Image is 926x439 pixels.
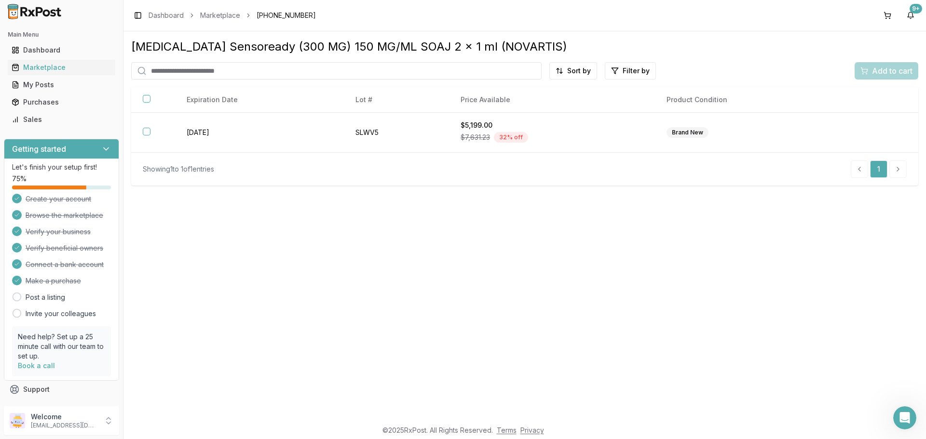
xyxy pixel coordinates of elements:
span: Create your account [26,194,91,204]
span: $7,631.23 [461,133,490,142]
a: Marketplace [8,59,115,76]
h3: Getting started [12,143,66,155]
a: Purchases [8,93,115,111]
th: Lot # [344,87,449,113]
div: Sales [12,115,111,124]
a: Terms [497,426,517,434]
th: Product Condition [655,87,846,113]
span: [PHONE_NUMBER] [257,11,316,20]
a: Sales [8,111,115,128]
a: Post a listing [26,293,65,302]
span: Filter by [623,66,650,76]
span: 75 % [12,174,27,184]
h2: Main Menu [8,31,115,39]
div: Brand New [667,127,708,138]
img: RxPost Logo [4,4,66,19]
button: My Posts [4,77,119,93]
span: Verify your business [26,227,91,237]
button: Marketplace [4,60,119,75]
a: 1 [870,160,887,178]
span: Sort by [567,66,591,76]
button: Feedback [4,398,119,415]
td: SLWV5 [344,113,449,153]
nav: breadcrumb [149,11,316,20]
div: 9+ [910,4,922,13]
div: My Posts [12,80,111,90]
button: Filter by [605,62,656,80]
div: $5,199.00 [461,120,643,130]
img: User avatar [10,413,25,428]
a: Book a call [18,361,55,370]
span: Make a purchase [26,276,81,286]
th: Price Available [449,87,655,113]
td: [DATE] [175,113,344,153]
div: 32 % off [494,132,528,143]
th: Expiration Date [175,87,344,113]
a: Invite your colleagues [26,309,96,319]
span: Verify beneficial owners [26,243,103,253]
button: Dashboard [4,42,119,58]
nav: pagination [851,160,907,178]
button: Sort by [549,62,597,80]
span: Feedback [23,402,56,412]
span: Connect a bank account [26,260,104,269]
button: Purchases [4,94,119,110]
div: Dashboard [12,45,111,55]
span: Browse the marketplace [26,211,103,220]
a: Dashboard [8,41,115,59]
p: Need help? Set up a 25 minute call with our team to set up. [18,332,105,361]
button: 9+ [903,8,918,23]
div: Marketplace [12,63,111,72]
p: Let's finish your setup first! [12,162,111,172]
p: Welcome [31,412,98,422]
a: My Posts [8,76,115,93]
p: [EMAIL_ADDRESS][DOMAIN_NAME] [31,422,98,429]
iframe: Intercom live chat [893,406,916,429]
a: Marketplace [200,11,240,20]
a: Privacy [520,426,544,434]
button: Support [4,381,119,398]
div: [MEDICAL_DATA] Sensoready (300 MG) 150 MG/ML SOAJ 2 x 1 ml (NOVARTIS) [131,39,918,54]
a: Dashboard [149,11,184,20]
div: Purchases [12,97,111,107]
button: Sales [4,112,119,127]
div: Showing 1 to 1 of 1 entries [143,164,214,174]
